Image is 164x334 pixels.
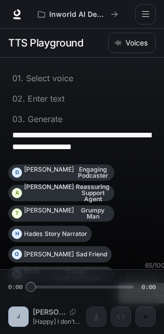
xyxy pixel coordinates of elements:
[12,74,24,82] p: 0 1 .
[12,246,22,263] div: O
[76,207,110,220] p: Grumpy Man
[12,94,25,103] p: 0 2 .
[8,205,114,222] button: T[PERSON_NAME]Grumpy Man
[8,267,114,283] button: MMarkCasual Conversationalist
[8,226,92,242] button: HHadesStory Narrator
[25,94,65,103] p: Enter text
[12,115,25,123] p: 0 3 .
[12,267,22,283] div: M
[24,231,43,237] p: Hades
[45,231,87,237] p: Story Narrator
[135,4,156,25] button: open drawer
[24,74,73,82] p: Select voice
[8,287,41,303] button: Hide
[12,226,22,242] div: H
[126,272,159,280] p: $ 0.000650
[24,251,74,257] p: [PERSON_NAME]
[8,33,83,53] h1: TTS Playground
[12,164,22,181] div: D
[49,10,107,19] p: Inworld AI Demos
[8,164,114,181] button: D[PERSON_NAME]Engaging Podcaster
[108,33,156,53] button: Voices
[8,246,112,263] button: O[PERSON_NAME]Sad Friend
[12,185,22,201] div: A
[25,115,63,123] p: Generate
[24,269,39,275] p: Mark
[8,185,114,201] button: A[PERSON_NAME]Reassuring Support Agent
[76,251,107,257] p: Sad Friend
[24,166,74,173] p: [PERSON_NAME]
[76,166,110,179] p: Engaging Podcaster
[33,4,122,25] button: All workspaces
[24,207,74,213] p: [PERSON_NAME]
[76,184,110,202] p: Reassuring Support Agent
[42,269,110,281] p: Casual Conversationalist
[12,205,22,222] div: T
[24,184,74,190] p: [PERSON_NAME]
